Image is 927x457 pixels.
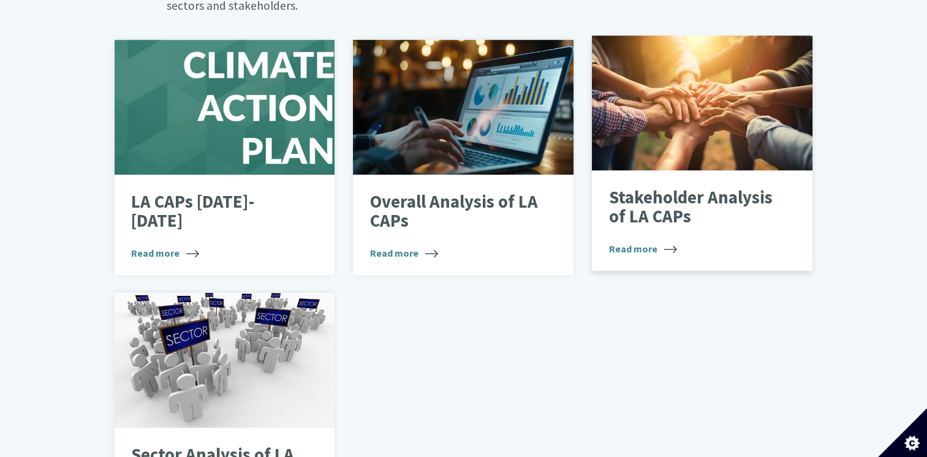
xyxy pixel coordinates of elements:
button: Set cookie preferences [878,408,927,457]
a: Overall Analysis of LA CAPs Read more [353,40,573,275]
p: LA CAPs [DATE]-[DATE] [131,192,300,231]
a: LA CAPs [DATE]-[DATE] Read more [115,40,335,275]
span: Read more [609,241,677,256]
span: Read more [370,246,438,260]
p: Overall Analysis of LA CAPs [370,192,539,231]
span: Read more [131,246,199,260]
a: Stakeholder Analysis of LA CAPs Read more [592,36,812,271]
p: Stakeholder Analysis of LA CAPs [609,188,778,227]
